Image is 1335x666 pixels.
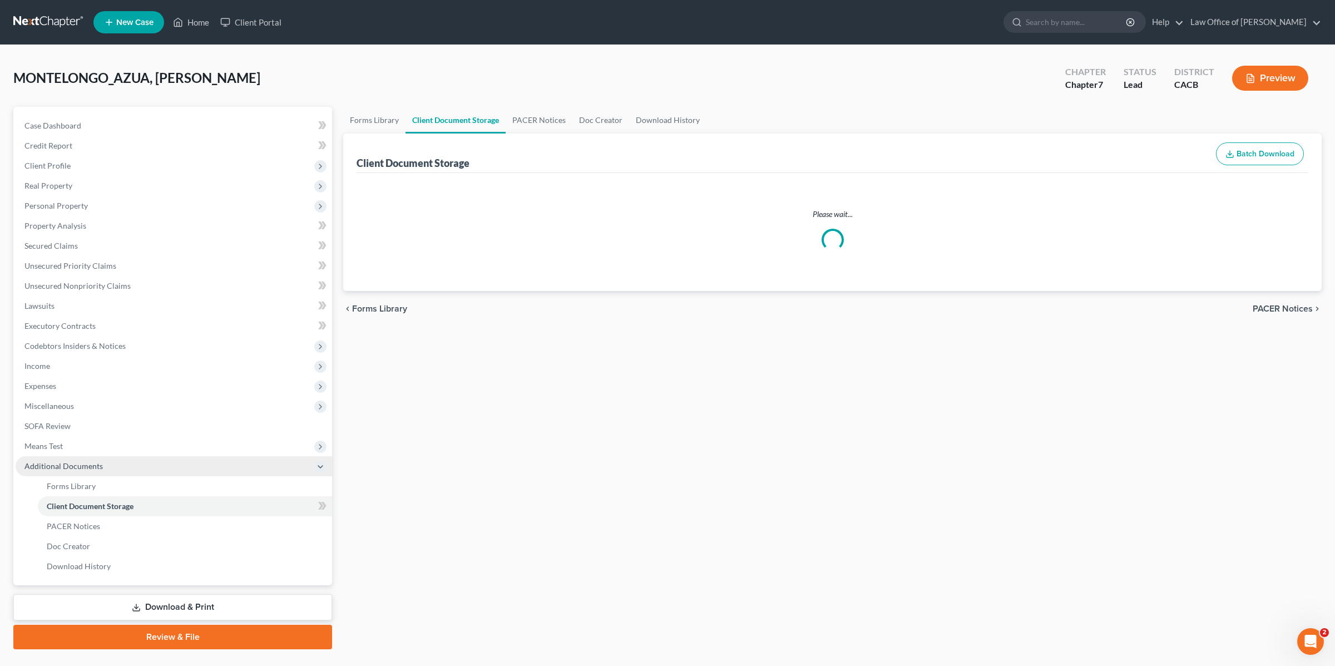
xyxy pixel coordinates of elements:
[1098,79,1103,90] span: 7
[38,476,332,496] a: Forms Library
[1232,66,1308,91] button: Preview
[1185,12,1321,32] a: Law Office of [PERSON_NAME]
[1320,628,1329,637] span: 2
[343,107,406,134] a: Forms Library
[24,161,71,170] span: Client Profile
[24,341,126,351] span: Codebtors Insiders & Notices
[24,281,131,290] span: Unsecured Nonpriority Claims
[24,241,78,250] span: Secured Claims
[47,541,90,551] span: Doc Creator
[359,209,1306,220] p: Please wait...
[343,304,352,313] i: chevron_left
[24,361,50,371] span: Income
[16,316,332,336] a: Executory Contracts
[167,12,215,32] a: Home
[506,107,572,134] a: PACER Notices
[47,521,100,531] span: PACER Notices
[116,18,154,27] span: New Case
[357,156,469,170] div: Client Document Storage
[343,304,407,313] button: chevron_left Forms Library
[215,12,287,32] a: Client Portal
[24,181,72,190] span: Real Property
[1146,12,1184,32] a: Help
[629,107,706,134] a: Download History
[24,421,71,431] span: SOFA Review
[1253,304,1322,313] button: PACER Notices chevron_right
[16,276,332,296] a: Unsecured Nonpriority Claims
[1297,628,1324,655] iframe: Intercom live chat
[1026,12,1128,32] input: Search by name...
[24,441,63,451] span: Means Test
[1216,142,1304,166] button: Batch Download
[13,594,332,620] a: Download & Print
[16,116,332,136] a: Case Dashboard
[13,625,332,649] a: Review & File
[1253,304,1313,313] span: PACER Notices
[16,236,332,256] a: Secured Claims
[406,107,506,134] a: Client Document Storage
[16,136,332,156] a: Credit Report
[47,501,133,511] span: Client Document Storage
[1174,78,1214,91] div: CACB
[24,381,56,391] span: Expenses
[1174,66,1214,78] div: District
[16,216,332,236] a: Property Analysis
[24,221,86,230] span: Property Analysis
[1313,304,1322,313] i: chevron_right
[352,304,407,313] span: Forms Library
[38,536,332,556] a: Doc Creator
[24,401,74,411] span: Miscellaneous
[572,107,629,134] a: Doc Creator
[16,256,332,276] a: Unsecured Priority Claims
[24,121,81,130] span: Case Dashboard
[47,481,96,491] span: Forms Library
[24,461,103,471] span: Additional Documents
[24,261,116,270] span: Unsecured Priority Claims
[24,201,88,210] span: Personal Property
[47,561,111,571] span: Download History
[38,496,332,516] a: Client Document Storage
[38,556,332,576] a: Download History
[13,70,260,86] span: MONTELONGO_AZUA, [PERSON_NAME]
[1065,66,1106,78] div: Chapter
[1065,78,1106,91] div: Chapter
[16,416,332,436] a: SOFA Review
[1237,149,1294,159] span: Batch Download
[16,296,332,316] a: Lawsuits
[24,141,72,150] span: Credit Report
[1124,78,1156,91] div: Lead
[1124,66,1156,78] div: Status
[24,301,55,310] span: Lawsuits
[38,516,332,536] a: PACER Notices
[24,321,96,330] span: Executory Contracts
